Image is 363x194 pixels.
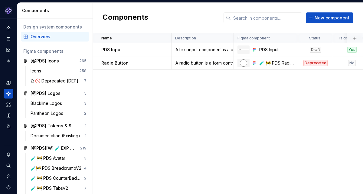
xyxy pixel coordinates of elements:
[4,45,13,55] a: Analytics
[28,153,89,163] a: 🧪 🚧 PDS Avatar3
[21,143,89,153] a: [@PDS][W] 🧪 EXP Components219
[31,175,84,181] div: 🧪 🚧 PDS CounterBadge
[4,182,13,192] a: Settings
[31,165,84,171] div: 🧪🚧 PDS BreadcrumbV2
[21,89,89,98] a: [@PDS] Logos5
[84,166,87,171] div: 4
[28,76,89,86] a: Ω 🚫 Deprecated [DEP]7
[172,47,233,53] div: A text input component is a user interface (UI) element that allows users to enter and edit text ...
[31,90,60,96] div: [@PDS] Logos
[28,131,89,141] a: Documentation (Existing)1
[31,123,76,129] div: [@PDS] Tokens & Styles
[348,60,356,66] div: No
[4,34,13,44] a: Documentation
[347,47,357,53] div: Yes
[101,36,112,41] p: Name
[21,32,89,42] a: Overview
[31,58,59,64] div: [@PDS] Icons
[28,163,89,173] a: 🧪🚧 PDS BreadcrumbV24
[84,156,87,161] div: 3
[28,173,89,183] a: 🧪 🚧 PDS CounterBadge2
[84,176,87,181] div: 2
[172,60,233,66] div: A radio button is a form control that lets a user select exactly one option from a predefined set...
[309,36,320,41] p: Status
[101,60,129,66] p: Radio Button
[23,48,87,54] div: Figma components
[31,78,81,84] div: Ω 🚫 Deprecated [DEP]
[28,66,89,76] a: Icons258
[21,121,89,131] a: [@PDS] Tokens & Styles1
[22,8,90,14] div: Components
[231,12,302,23] input: Search in components...
[103,12,148,23] h2: Components
[4,172,13,181] a: Invite team
[4,78,13,88] a: Design tokens
[4,100,13,109] a: Assets
[4,56,13,66] a: Code automation
[85,123,87,128] div: 1
[79,69,87,73] div: 258
[310,47,321,53] div: Draft
[31,185,70,191] div: 🧪 🚧 PDS TabsV2
[4,150,13,159] button: Notifications
[84,101,87,106] div: 3
[259,60,294,66] div: 🧪 🚧 PDS RadioControl v2 - Medium (Default)
[31,68,44,74] div: Icons
[238,49,249,50] img: PDS Input
[240,59,247,67] img: 🧪 🚧 PDS RadioControl v2 - Medium (Default)
[4,161,13,170] button: Search ⌘K
[21,56,89,66] a: [@PDS] Icons265
[5,7,12,14] img: 2ea59a0b-fef9-4013-8350-748cea000017.png
[85,133,87,138] div: 1
[4,23,13,33] a: Home
[80,146,87,151] div: 219
[4,89,13,99] a: Components
[84,186,87,191] div: 7
[4,122,13,131] a: Data sources
[237,36,270,41] p: Figma component
[175,36,196,41] p: Description
[31,100,64,106] div: Blackline Logos
[84,91,87,96] div: 5
[84,79,87,83] div: 7
[28,183,89,193] a: 🧪 🚧 PDS TabsV27
[31,34,87,40] div: Overview
[315,15,349,21] span: New component
[84,111,87,116] div: 2
[306,12,353,23] button: New component
[31,133,83,139] div: Documentation (Existing)
[303,60,328,66] div: Deprecated
[28,109,89,118] a: Pantheon Logos2
[31,155,68,161] div: 🧪 🚧 PDS Avatar
[31,145,76,151] div: [@PDS][W] 🧪 EXP Components
[31,110,66,116] div: Pantheon Logos
[259,47,294,53] div: PDS Input
[101,47,122,53] p: PDS Input
[28,99,89,108] a: Blackline Logos3
[23,24,87,30] div: Design system components
[79,59,87,63] div: 265
[4,111,13,120] a: Storybook stories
